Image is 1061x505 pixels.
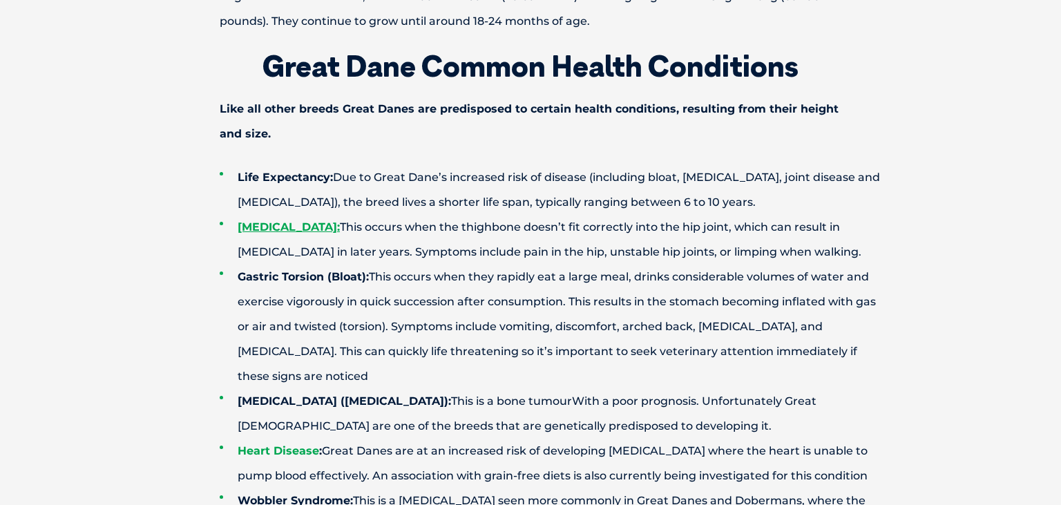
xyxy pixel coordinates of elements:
li: This occurs when the thighbone doesn’t fit correctly into the hip joint, which can result in [MED... [220,215,890,265]
strong: Gastric Torsion (Bloat): [238,270,369,283]
a: [MEDICAL_DATA]: [238,220,340,234]
li: This occurs when they rapidly eat a large meal, drinks considerable volumes of water and exercise... [220,265,890,389]
button: Search [1034,63,1048,77]
a: Heart Disease [238,444,319,457]
strong: : [319,444,322,457]
h2: Great Dane Common Health Conditions [171,52,890,81]
strong: Like all other breeds Great Danes are predisposed to certain health conditions, resulting from th... [220,102,839,140]
li: Great Danes are at an increased risk of developing [MEDICAL_DATA] where the heart is unable to pu... [220,439,890,488]
li: Due to Great Dane’s increased risk of disease (including bloat, [MEDICAL_DATA], joint disease and... [220,165,890,215]
strong: Life Expectancy: [238,171,333,184]
li: This is a bone tumourWith a poor prognosis. Unfortunately Great [DEMOGRAPHIC_DATA] are one of the... [220,389,890,439]
strong: [MEDICAL_DATA] ([MEDICAL_DATA]): [238,394,451,408]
